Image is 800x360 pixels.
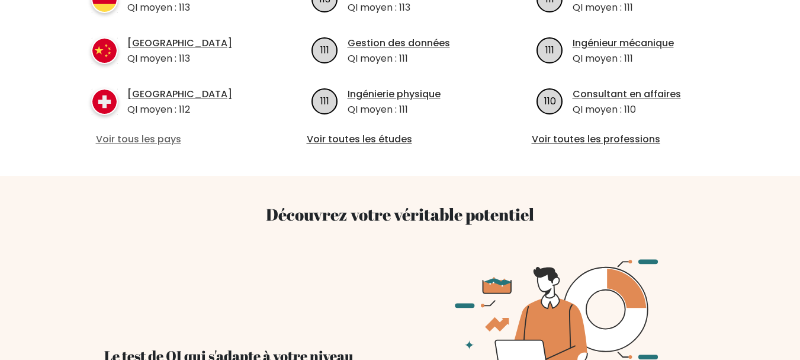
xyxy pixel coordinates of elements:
text: 111 [320,94,329,108]
a: Gestion des données [348,36,450,50]
font: QI moyen : 112 [127,103,190,116]
a: [GEOGRAPHIC_DATA] [127,36,232,50]
font: Voir toutes les professions [532,132,660,146]
a: Voir tous les pays [96,132,255,146]
font: Voir toutes les études [307,132,412,146]
img: pays [91,88,118,115]
font: QI moyen : 111 [348,103,408,116]
a: Voir toutes les études [307,132,494,146]
img: pays [91,37,118,64]
a: Ingénieur mécanique [573,36,674,50]
a: Ingénierie physique [348,87,441,101]
a: Consultant en affaires [573,87,681,101]
text: 110 [544,94,555,108]
font: Découvrez votre véritable potentiel [266,203,534,225]
text: 111 [320,43,329,57]
font: Voir tous les pays [96,132,181,146]
font: QI moyen : 110 [573,103,636,116]
a: [GEOGRAPHIC_DATA] [127,87,232,101]
font: QI moyen : 111 [573,52,633,65]
font: QI moyen : 113 [127,1,190,14]
a: Voir toutes les professions [532,132,719,146]
font: QI moyen : 111 [573,1,633,14]
font: QI moyen : 111 [348,52,408,65]
text: 111 [545,43,554,57]
font: QI moyen : 113 [127,52,190,65]
font: QI moyen : 113 [348,1,410,14]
